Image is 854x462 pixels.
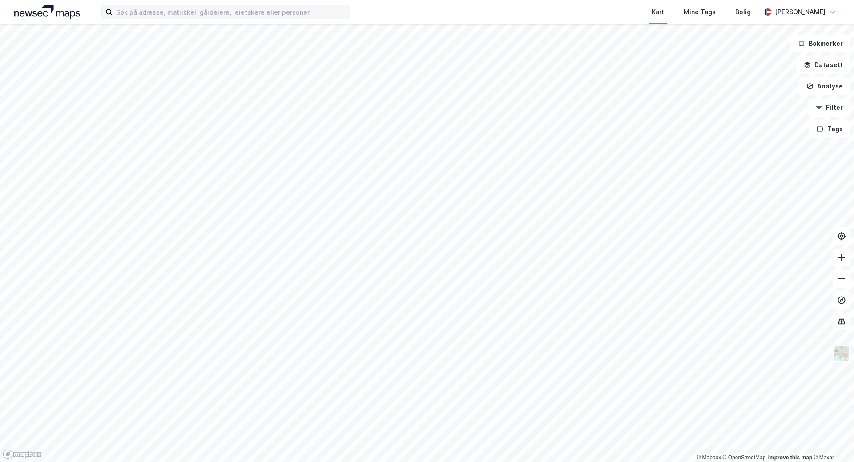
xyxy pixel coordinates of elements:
input: Søk på adresse, matrikkel, gårdeiere, leietakere eller personer [113,5,350,19]
button: Analyse [799,77,850,95]
div: Kart [652,7,664,17]
button: Datasett [796,56,850,74]
div: Kontrollprogram for chat [810,419,854,462]
a: Improve this map [768,454,812,461]
button: Bokmerker [790,35,850,52]
img: Z [833,345,850,362]
img: logo.a4113a55bc3d86da70a041830d287a7e.svg [14,5,80,19]
div: Mine Tags [684,7,716,17]
div: Bolig [735,7,751,17]
a: Mapbox [697,454,721,461]
div: [PERSON_NAME] [775,7,826,17]
a: Mapbox homepage [3,449,42,459]
a: OpenStreetMap [723,454,766,461]
button: Tags [809,120,850,138]
iframe: Chat Widget [810,419,854,462]
button: Filter [808,99,850,117]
